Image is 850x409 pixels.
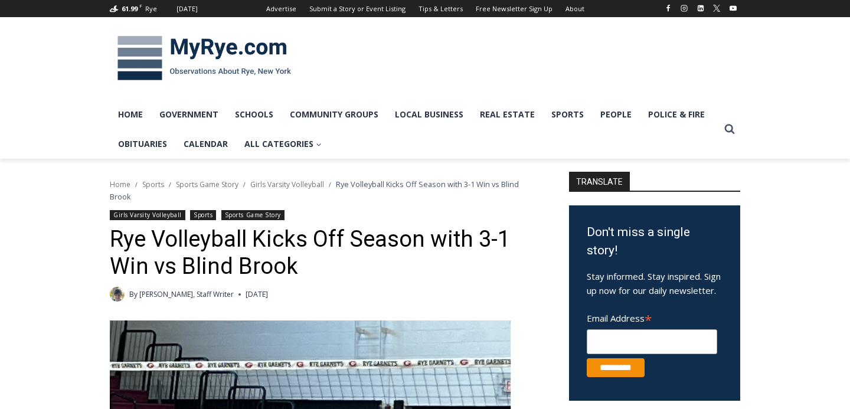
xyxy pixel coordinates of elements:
[135,181,138,189] span: /
[110,100,151,129] a: Home
[110,287,125,302] img: (PHOTO: MyRye.com 2024 Head Intern, Editor and now Staff Writer Charlie Morris. Contributed.)Char...
[694,1,708,15] a: Linkedin
[110,178,538,202] nav: Breadcrumbs
[110,100,719,159] nav: Primary Navigation
[139,2,142,9] span: F
[387,100,472,129] a: Local Business
[175,129,236,159] a: Calendar
[110,129,175,159] a: Obituaries
[169,181,171,189] span: /
[129,289,138,300] span: By
[110,179,130,189] a: Home
[145,4,157,14] div: Rye
[142,179,164,189] a: Sports
[543,100,592,129] a: Sports
[176,179,238,189] a: Sports Game Story
[151,100,227,129] a: Government
[592,100,640,129] a: People
[472,100,543,129] a: Real Estate
[726,1,740,15] a: YouTube
[139,289,234,299] a: [PERSON_NAME], Staff Writer
[246,289,268,300] time: [DATE]
[569,172,630,191] strong: TRANSLATE
[227,100,282,129] a: Schools
[640,100,713,129] a: Police & Fire
[236,129,330,159] a: All Categories
[677,1,691,15] a: Instagram
[250,179,324,189] a: Girls Varsity Volleyball
[221,210,285,220] a: Sports Game Story
[110,179,519,201] span: Rye Volleyball Kicks Off Season with 3-1 Win vs Blind Brook
[176,4,198,14] div: [DATE]
[710,1,724,15] a: X
[661,1,675,15] a: Facebook
[110,210,185,220] a: Girls Varsity Volleyball
[110,226,538,280] h1: Rye Volleyball Kicks Off Season with 3-1 Win vs Blind Brook
[329,181,331,189] span: /
[587,223,722,260] h3: Don't miss a single story!
[190,210,216,220] a: Sports
[110,28,299,89] img: MyRye.com
[244,138,322,150] span: All Categories
[122,4,138,13] span: 61.99
[587,306,717,328] label: Email Address
[243,181,246,189] span: /
[587,269,722,297] p: Stay informed. Stay inspired. Sign up now for our daily newsletter.
[110,287,125,302] a: Author image
[282,100,387,129] a: Community Groups
[719,119,740,140] button: View Search Form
